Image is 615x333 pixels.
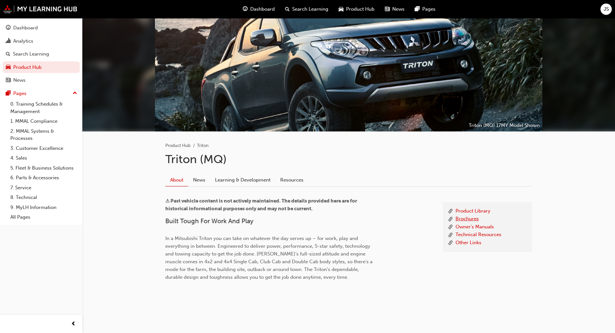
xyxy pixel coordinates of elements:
[448,231,453,239] span: link-icon
[188,174,210,186] a: News
[197,142,209,150] li: Triton
[13,24,38,32] div: Dashboard
[165,174,188,186] a: About
[8,153,80,163] a: 4. Sales
[238,3,280,16] a: guage-iconDashboard
[8,193,80,203] a: 8. Technical
[8,212,80,222] a: All Pages
[8,203,80,213] a: 9. MyLH Information
[3,21,80,88] button: DashboardAnalyticsSearch LearningProduct HubNews
[8,116,80,126] a: 1. MMAL Compliance
[165,217,253,225] span: Built Tough For Work And Play
[415,5,420,13] span: pages-icon
[380,3,410,16] a: news-iconNews
[448,207,453,215] span: link-icon
[346,5,374,13] span: Product Hub
[3,88,80,99] button: Pages
[448,215,453,223] span: link-icon
[339,5,343,13] span: car-icon
[600,4,612,15] button: JS
[410,3,441,16] a: pages-iconPages
[6,25,11,31] span: guage-icon
[456,223,494,231] a: Owner's Manuals
[456,215,479,223] a: Brochures
[3,74,80,86] a: News
[71,320,76,328] span: prev-icon
[6,38,11,44] span: chart-icon
[456,207,490,215] a: Product Library
[3,48,80,60] a: Search Learning
[210,174,275,186] a: Learning & Development
[13,77,26,84] div: News
[448,223,453,231] span: link-icon
[3,35,80,47] a: Analytics
[333,3,380,16] a: car-iconProduct Hub
[469,122,540,129] p: Triton (MQ) 17MY Model Shown
[385,5,390,13] span: news-icon
[3,5,77,13] img: mmal
[13,90,26,97] div: Pages
[8,126,80,143] a: 2. MMAL Systems & Processes
[422,5,436,13] span: Pages
[6,51,10,57] span: search-icon
[8,163,80,173] a: 5. Fleet & Business Solutions
[165,235,374,280] span: In a Mitsubishi Triton you can take on whatever the day serves up – for work, play and everything...
[165,143,190,148] a: Product Hub
[250,5,275,13] span: Dashboard
[604,5,609,13] span: JS
[292,5,328,13] span: Search Learning
[165,198,358,212] span: ⚠ Past vehicle content is not actively maintained. The details provided here are for historical i...
[285,5,290,13] span: search-icon
[392,5,405,13] span: News
[165,152,532,166] h1: Triton (MQ)
[13,50,49,58] div: Search Learning
[280,3,333,16] a: search-iconSearch Learning
[456,239,481,247] a: Other Links
[6,91,11,97] span: pages-icon
[73,89,77,98] span: up-icon
[8,143,80,153] a: 3. Customer Excellence
[8,173,80,183] a: 6. Parts & Accessories
[448,239,453,247] span: link-icon
[13,37,33,45] div: Analytics
[8,183,80,193] a: 7. Service
[275,174,308,186] a: Resources
[8,99,80,116] a: 0. Training Schedules & Management
[6,65,11,70] span: car-icon
[3,22,80,34] a: Dashboard
[3,61,80,73] a: Product Hub
[6,78,11,83] span: news-icon
[243,5,248,13] span: guage-icon
[456,231,501,239] a: Technical Resources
